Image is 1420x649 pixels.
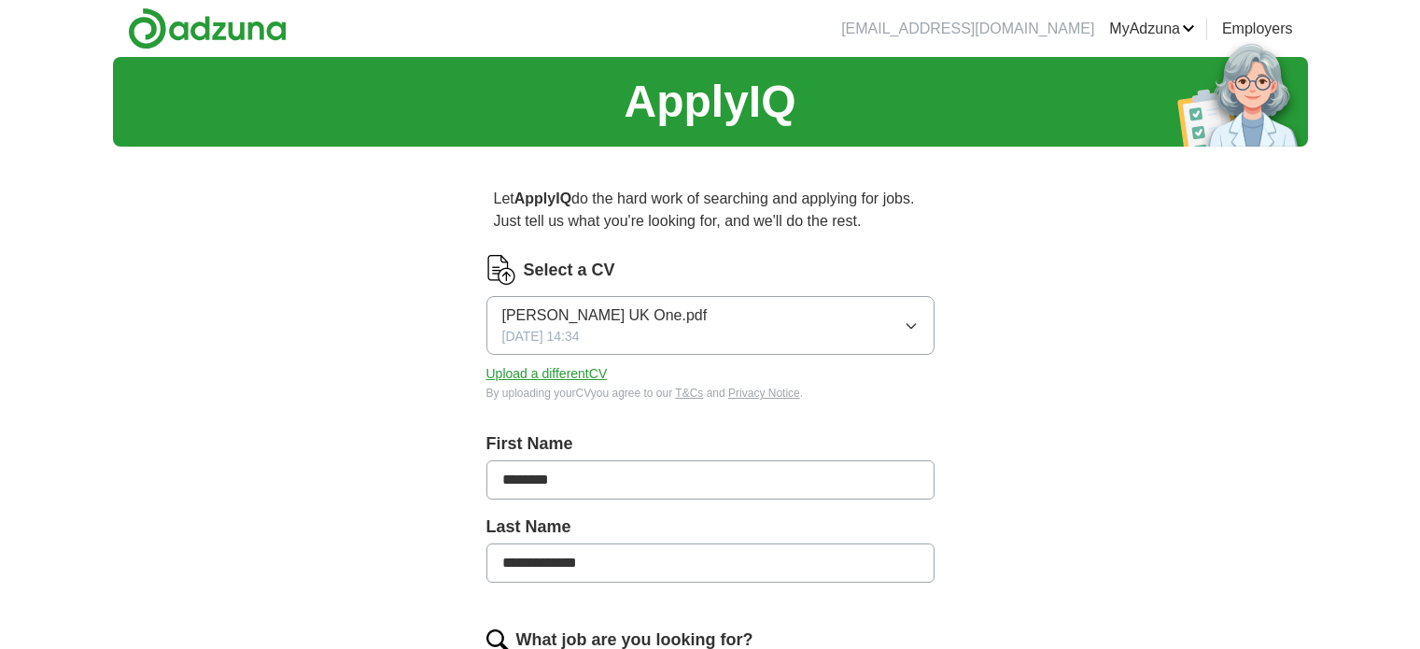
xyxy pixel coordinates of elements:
button: [PERSON_NAME] UK One.pdf[DATE] 14:34 [486,296,935,355]
span: [DATE] 14:34 [502,327,580,346]
li: [EMAIL_ADDRESS][DOMAIN_NAME] [841,18,1094,40]
label: Select a CV [524,258,615,283]
strong: ApplyIQ [514,190,571,206]
button: Upload a differentCV [486,364,608,384]
span: [PERSON_NAME] UK One.pdf [502,304,708,327]
img: CV Icon [486,255,516,285]
a: MyAdzuna [1109,18,1195,40]
a: Privacy Notice [728,387,800,400]
a: Employers [1222,18,1293,40]
img: Adzuna logo [128,7,287,49]
p: Let do the hard work of searching and applying for jobs. Just tell us what you're looking for, an... [486,180,935,240]
label: Last Name [486,515,935,540]
a: T&Cs [675,387,703,400]
label: First Name [486,431,935,457]
div: By uploading your CV you agree to our and . [486,385,935,402]
h1: ApplyIQ [624,68,795,135]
